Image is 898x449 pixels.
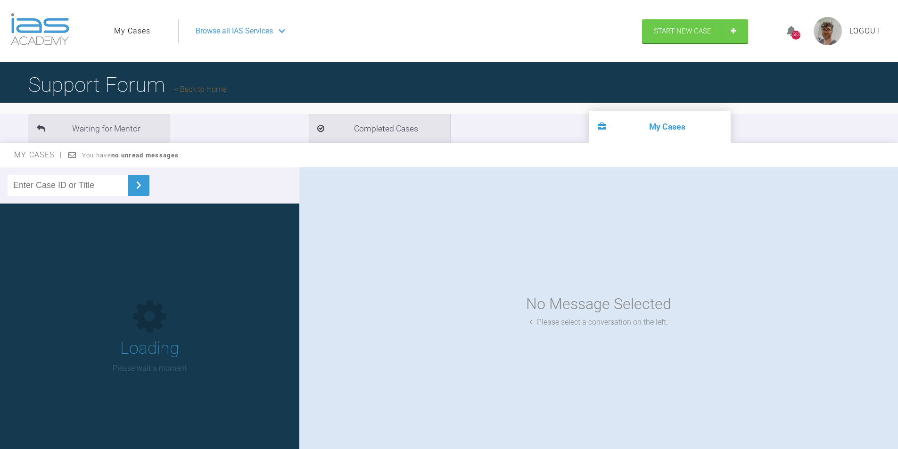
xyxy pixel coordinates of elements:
h1: Support Forum [28,68,226,101]
span: You have [82,152,179,159]
li: My Cases [589,111,731,143]
a: Start New Case [642,19,748,43]
span: My Cases [14,150,63,159]
span: Browse all IAS Services [196,25,273,37]
p: Please wait a moment [113,362,187,375]
div: No Message Selected [526,292,671,316]
input: Enter Case ID or Title [8,175,128,196]
strong: no unread messages [111,152,179,159]
img: logo-light.3e3ef733.png [11,13,69,45]
span: Start New Case [654,27,711,35]
li: Waiting for Mentor [28,114,170,143]
img: profile.png [814,17,842,45]
h1: Loading [120,335,179,362]
a: Logout [849,25,881,37]
div: Please select a conversation on the left. [529,316,668,328]
a: Back to Home [174,85,226,94]
div: 563 [791,31,800,40]
li: Completed Cases [309,114,450,143]
img: chevronRight.28bd32b0.svg [131,178,146,193]
a: My Cases [114,25,150,37]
